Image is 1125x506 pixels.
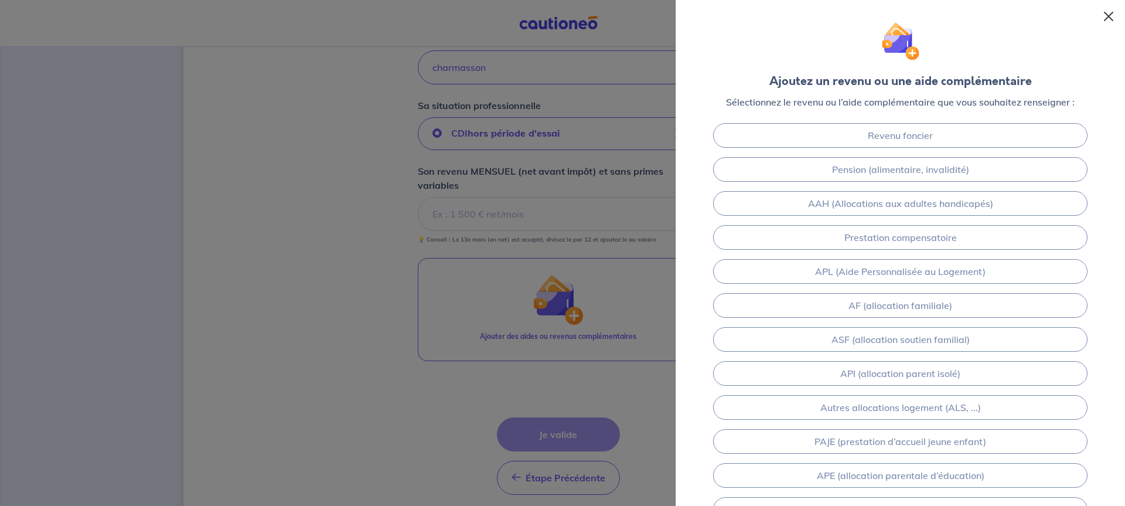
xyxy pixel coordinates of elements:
a: Autres allocations logement (ALS, ...) [713,395,1087,420]
a: APL (Aide Personnalisée au Logement) [713,259,1087,284]
a: Revenu foncier [713,123,1087,148]
a: AF (allocation familiale) [713,293,1087,318]
div: Ajoutez un revenu ou une aide complémentaire [769,73,1032,90]
button: Close [1099,7,1118,26]
a: APE (allocation parentale d’éducation) [713,463,1087,488]
p: Sélectionnez le revenu ou l’aide complémentaire que vous souhaitez renseigner : [726,95,1075,109]
a: ASF (allocation soutien familial) [713,327,1087,352]
a: API (allocation parent isolé) [713,361,1087,386]
a: Prestation compensatoire [713,225,1087,250]
a: PAJE (prestation d’accueil jeune enfant) [713,429,1087,454]
a: Pension (alimentaire, invalidité) [713,157,1087,182]
a: AAH (Allocations aux adultes handicapés) [713,191,1087,216]
img: illu_wallet.svg [881,22,919,60]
